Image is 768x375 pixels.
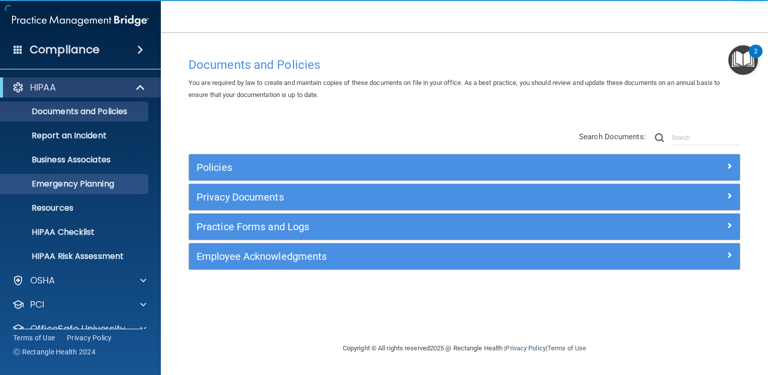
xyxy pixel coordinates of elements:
a: HIPAA [12,81,146,93]
div: 2 [754,51,757,64]
p: Documents and Policies [7,107,144,117]
h4: Compliance [30,43,100,57]
h5: Practice Forms and Logs [197,221,595,232]
p: Resources [7,203,144,213]
a: Privacy Policy [67,333,112,343]
a: Policies [197,159,732,175]
a: Privacy Policy [506,344,545,352]
a: OfficeSafe University [12,323,146,335]
a: Terms of Use [13,333,55,343]
img: PMB logo [12,11,149,31]
a: OSHA [12,274,146,287]
div: Copyright © All rights reserved 2025 @ Rectangle Health | | [281,332,648,364]
h5: Privacy Documents [197,192,595,203]
span: You are required by law to create and maintain copies of these documents on file in your office. ... [188,79,720,99]
button: Open Resource Center, 2 new notifications [728,45,758,75]
p: HIPAA [30,81,56,93]
p: Business Associates [7,155,144,165]
span: Ⓒ Rectangle Health 2024 [13,347,95,357]
input: Search [671,130,740,145]
span: Search Documents: [579,132,646,141]
p: Emergency Planning [7,179,144,189]
h4: Documents and Policies [188,58,740,71]
a: Practice Forms and Logs [197,219,732,235]
p: OfficeSafe University [30,323,125,335]
h5: Policies [197,162,595,173]
img: ic-search.3b580494.png [655,133,664,142]
p: HIPAA Risk Assessment [7,251,144,261]
a: PCI [12,299,146,311]
h5: Employee Acknowledgments [197,251,595,262]
p: PCI [30,299,44,311]
a: Terms of Use [547,344,586,352]
a: Privacy Documents [197,189,732,205]
iframe: Drift Widget Chat Controller [595,304,756,344]
p: Report an Incident [7,131,144,141]
p: OSHA [30,274,55,287]
a: Employee Acknowledgments [197,248,732,264]
p: HIPAA Checklist [7,227,144,237]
